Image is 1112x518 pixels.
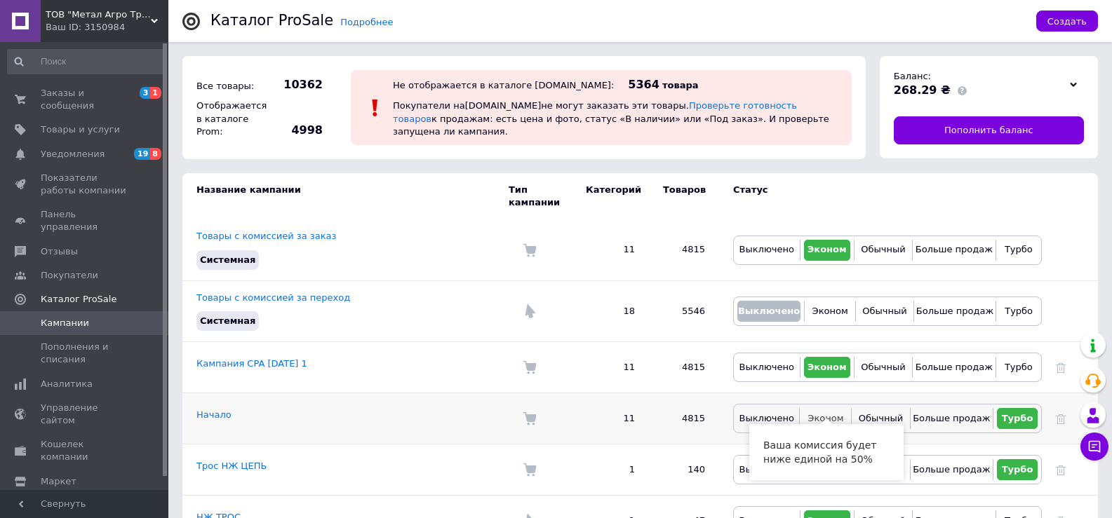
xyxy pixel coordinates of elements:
span: Эконом [808,244,847,254]
span: Панель управления [41,208,130,233]
span: Уведомления [41,148,105,161]
td: 11 [572,393,649,444]
span: Показатели работы компании [41,172,130,197]
button: Чат с покупателем [1080,432,1108,461]
button: Турбо [997,408,1038,429]
span: Больше продаж [916,244,993,254]
td: Название кампании [182,173,509,219]
span: Обычный [862,306,906,316]
td: Товаров [649,173,719,219]
span: Баланс: [894,71,931,81]
span: Пополнения и списания [41,341,130,366]
a: Товары с комиссией за переход [196,292,350,303]
td: Категорий [572,173,649,219]
span: Турбо [1002,464,1033,475]
td: 4815 [649,342,719,393]
td: 1 [572,444,649,496]
span: Системная [200,254,255,265]
button: Выключено [737,357,796,378]
span: Больше продаж [913,464,990,475]
button: Эконом [804,240,850,261]
span: 1 [150,87,161,99]
span: Обычный [861,362,905,372]
button: Больше продаж [916,357,992,378]
button: Турбо [997,459,1038,480]
img: Комиссия за заказ [523,411,537,425]
button: Обычный [859,301,909,322]
button: Больше продаж [916,240,992,261]
span: Покупатели на [DOMAIN_NAME] не могут заказать эти товары. к продажам: есть цена и фото, статус «В... [393,100,829,136]
button: Обычный [855,408,906,429]
input: Поиск [7,49,166,74]
button: Эконом [804,357,850,378]
span: Обычный [861,244,905,254]
span: 10362 [274,77,323,93]
span: ТОВ "Метал Агро Трейд" [46,8,151,21]
span: Выключено [738,306,800,316]
button: Обычный [858,357,909,378]
span: Создать [1047,16,1087,27]
span: Системная [200,315,255,326]
span: 4998 [274,123,323,138]
span: Турбо [1005,362,1033,372]
button: Выключено [737,240,796,261]
td: 18 [572,280,649,341]
button: Выключено [737,459,796,480]
td: 4815 [649,219,719,280]
a: Подробнее [340,17,393,27]
span: Выключено [739,413,794,423]
button: Обычный [858,240,909,261]
button: Эконом [808,301,852,322]
img: Комиссия за заказ [523,243,537,257]
td: 5546 [649,280,719,341]
button: Эконом [803,408,848,429]
span: Эконом [808,413,843,423]
img: Комиссия за переход [523,304,537,318]
button: Больше продаж [914,408,990,429]
a: Пополнить баланс [894,116,1084,144]
span: Больше продаж [916,306,993,316]
img: Комиссия за заказ [523,463,537,477]
button: Турбо [1000,357,1038,378]
span: Товары и услуги [41,123,120,136]
span: Маркет [41,475,76,488]
td: 4815 [649,393,719,444]
span: Турбо [1005,244,1033,254]
button: Выключено [737,301,800,322]
button: Турбо [1000,301,1038,322]
span: 268.29 ₴ [894,83,951,97]
span: Выключено [739,244,794,254]
button: Турбо [1000,240,1038,261]
a: Удалить [1056,464,1066,475]
div: Ваша комиссия будет ниже единой на 50% [749,424,904,480]
div: Все товары: [193,76,270,96]
div: Ваш ID: 3150984 [46,21,168,34]
span: Заказы и сообщения [41,87,130,112]
a: Проверьте готовность товаров [393,100,797,123]
span: Эконом [808,362,847,372]
span: товара [662,80,699,90]
a: Удалить [1056,362,1066,372]
span: Покупатели [41,269,98,282]
span: Кошелек компании [41,438,130,463]
img: :exclamation: [365,97,386,118]
div: Каталог ProSale [210,13,333,28]
button: Больше продаж [918,301,992,322]
span: Пополнить баланс [944,124,1033,137]
span: Выключено [739,464,794,475]
span: Эконом [812,306,848,316]
td: Тип кампании [509,173,572,219]
span: Обычный [859,413,903,423]
td: 11 [572,219,649,280]
span: Турбо [1002,413,1033,423]
a: Кампания CPA [DATE] 1 [196,358,307,369]
span: 3 [140,87,151,99]
span: Кампании [41,317,89,329]
span: 5364 [628,78,659,91]
span: Больше продаж [916,362,993,372]
a: Товары с комиссией за заказ [196,231,336,241]
span: 8 [150,148,161,160]
img: Комиссия за заказ [523,360,537,374]
a: Начало [196,409,232,420]
a: Трос НЖ ЦЕПЬ [196,461,267,471]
